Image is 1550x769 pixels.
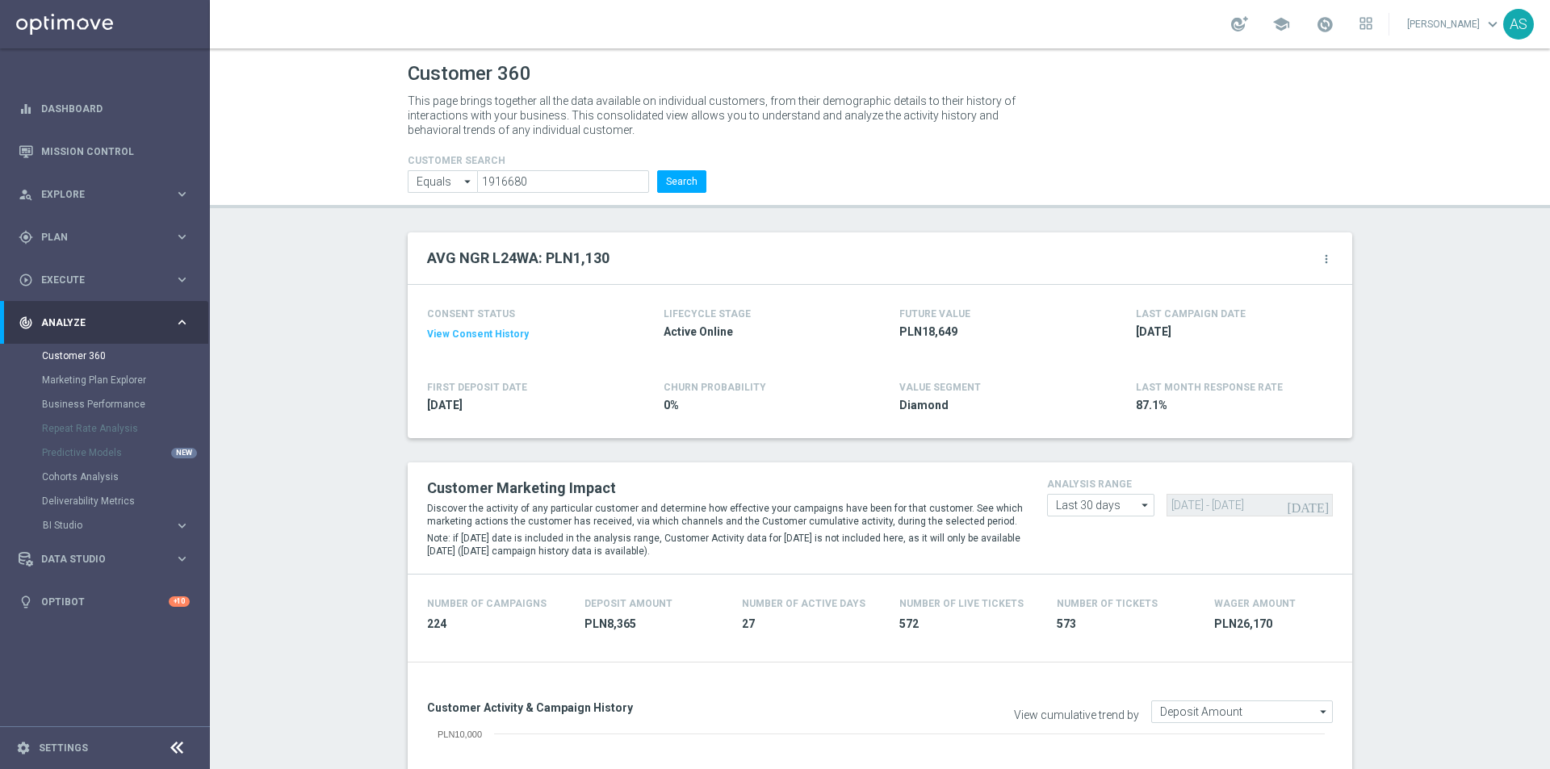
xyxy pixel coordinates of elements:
a: Deliverability Metrics [42,495,168,508]
i: gps_fixed [19,230,33,244]
span: school [1272,15,1290,33]
div: +10 [169,596,190,607]
h2: AVG NGR L24WA: PLN1,130 [427,249,610,268]
a: Business Performance [42,398,168,411]
i: keyboard_arrow_right [174,272,190,287]
button: View Consent History [427,328,529,341]
h4: analysis range [1047,479,1333,490]
div: Mission Control [19,130,190,173]
div: Customer 360 [42,344,208,368]
i: keyboard_arrow_right [174,518,190,533]
i: play_circle_outline [19,273,33,287]
i: keyboard_arrow_right [174,315,190,330]
span: PLN8,365 [584,616,723,632]
span: CHURN PROBABILITY [664,382,766,393]
div: BI Studio [43,520,174,530]
i: person_search [19,187,33,202]
i: settings [16,741,31,755]
input: Enter CID, Email, name or phone [477,170,649,193]
text: PLN10,000 [438,729,482,739]
span: 27 [742,616,880,632]
span: Execute [41,275,174,285]
span: BI Studio [43,520,158,530]
div: Marketing Plan Explorer [42,368,208,392]
span: 2020-10-12 [427,398,616,413]
h4: FUTURE VALUE [899,308,970,320]
p: Discover the activity of any particular customer and determine how effective your campaigns have ... [427,502,1023,528]
button: Data Studio keyboard_arrow_right [18,553,191,566]
span: 224 [427,616,565,632]
span: Active Online [664,324,852,340]
span: Data Studio [41,554,174,564]
h1: Customer 360 [408,62,1352,86]
div: Deliverability Metrics [42,489,208,513]
div: BI Studio [42,513,208,537]
span: PLN26,170 [1214,616,1352,632]
i: equalizer [19,102,33,116]
i: track_changes [19,316,33,330]
span: 0% [664,398,852,413]
i: keyboard_arrow_right [174,551,190,566]
h3: Customer Activity & Campaign History [427,700,868,715]
div: Dashboard [19,87,190,130]
span: Explore [41,190,174,199]
h4: LAST CAMPAIGN DATE [1136,308,1246,320]
div: Explore [19,187,174,202]
div: Repeat Rate Analysis [42,416,208,441]
label: View cumulative trend by [1014,708,1139,722]
div: NEW [171,448,197,458]
button: lightbulb Optibot +10 [18,596,191,608]
button: BI Studio keyboard_arrow_right [42,519,191,532]
i: lightbulb [19,595,33,609]
span: Analyze [41,318,174,328]
p: This page brings together all the data available on individual customers, from their demographic ... [408,94,1029,137]
h4: VALUE SEGMENT [899,382,981,393]
h4: Deposit Amount [584,598,672,609]
div: Optibot [19,580,190,623]
div: Execute [19,273,174,287]
h4: FIRST DEPOSIT DATE [427,382,527,393]
div: Predictive Models [42,441,208,465]
a: Settings [39,743,88,753]
button: play_circle_outline Execute keyboard_arrow_right [18,274,191,286]
a: Dashboard [41,87,190,130]
button: equalizer Dashboard [18,102,191,115]
div: AS [1503,9,1534,40]
h4: Number of Campaigns [427,598,547,609]
h4: Wager Amount [1214,598,1296,609]
a: Mission Control [41,130,190,173]
input: analysis range [1047,494,1154,516]
button: person_search Explore keyboard_arrow_right [18,188,191,201]
span: 572 [899,616,1037,632]
h4: Number Of Tickets [1057,598,1158,609]
span: 2025-08-11 [1136,324,1325,340]
h2: Customer Marketing Impact [427,479,1023,498]
button: Search [657,170,706,193]
span: 573 [1057,616,1195,632]
div: Plan [19,230,174,244]
i: arrow_drop_down [460,171,476,192]
div: Business Performance [42,392,208,416]
h4: CONSENT STATUS [427,308,616,320]
span: keyboard_arrow_down [1484,15,1502,33]
input: Enter CID, Email, name or phone [408,170,477,193]
span: LAST MONTH RESPONSE RATE [1136,382,1283,393]
div: Cohorts Analysis [42,465,208,489]
i: keyboard_arrow_right [174,229,190,244]
div: Analyze [19,316,174,330]
a: [PERSON_NAME]keyboard_arrow_down [1405,12,1503,36]
button: Mission Control [18,145,191,158]
div: Data Studio [19,552,174,566]
span: PLN18,649 [899,324,1088,340]
h4: LIFECYCLE STAGE [664,308,751,320]
button: track_changes Analyze keyboard_arrow_right [18,316,191,329]
h4: Number Of Live Tickets [899,598,1024,609]
p: Note: if [DATE] date is included in the analysis range, Customer Activity data for [DATE] is not ... [427,532,1023,558]
button: gps_fixed Plan keyboard_arrow_right [18,231,191,244]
